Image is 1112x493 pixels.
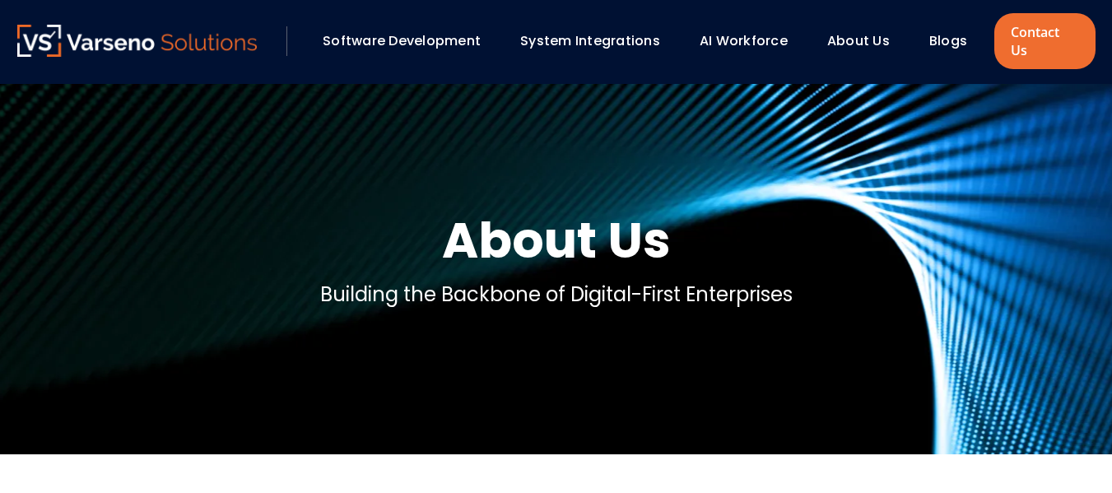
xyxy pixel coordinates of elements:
[17,25,258,57] img: Varseno Solutions – Product Engineering & IT Services
[17,25,258,58] a: Varseno Solutions – Product Engineering & IT Services
[314,27,504,55] div: Software Development
[700,31,788,50] a: AI Workforce
[691,27,811,55] div: AI Workforce
[512,27,683,55] div: System Integrations
[520,31,660,50] a: System Integrations
[442,207,671,273] h1: About Us
[827,31,890,50] a: About Us
[994,13,1095,69] a: Contact Us
[320,280,793,309] p: Building the Backbone of Digital-First Enterprises
[921,27,990,55] div: Blogs
[819,27,913,55] div: About Us
[929,31,967,50] a: Blogs
[323,31,481,50] a: Software Development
